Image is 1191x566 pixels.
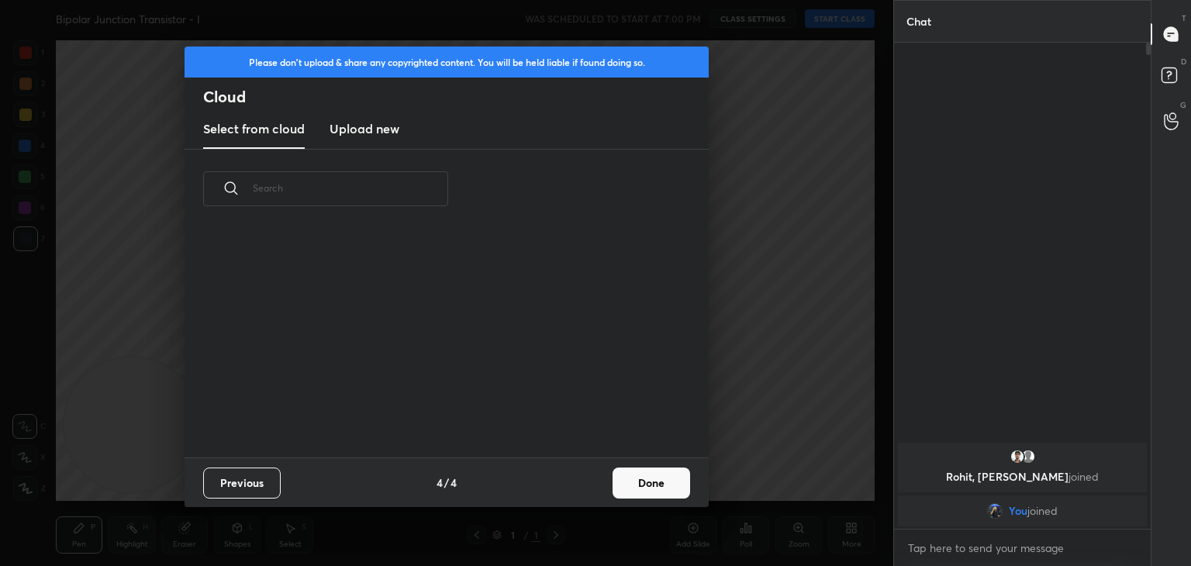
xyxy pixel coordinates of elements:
img: default.png [1020,449,1036,464]
h4: 4 [437,475,443,491]
p: T [1182,12,1186,24]
h4: / [444,475,449,491]
input: Search [253,155,448,221]
h3: Select from cloud [203,119,305,138]
img: 73cc57d8df6f445da7fda533087d7f74.jpg [1010,449,1025,464]
h2: Cloud [203,87,709,107]
p: Chat [894,1,944,42]
span: joined [1027,505,1058,517]
button: Done [613,468,690,499]
p: G [1180,99,1186,111]
div: Please don't upload & share any copyrighted content. You will be held liable if found doing so. [185,47,709,78]
p: D [1181,56,1186,67]
span: You [1009,505,1027,517]
img: d89acffa0b7b45d28d6908ca2ce42307.jpg [987,503,1003,519]
span: joined [1068,469,1099,484]
h3: Upload new [330,119,399,138]
p: Rohit, [PERSON_NAME] [907,471,1137,483]
div: grid [894,440,1151,530]
h4: 4 [451,475,457,491]
button: Previous [203,468,281,499]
